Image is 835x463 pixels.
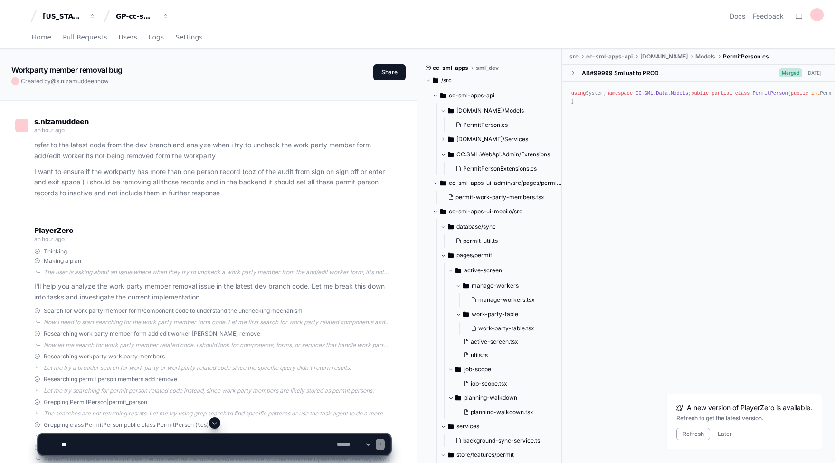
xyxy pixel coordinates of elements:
span: [DOMAIN_NAME]/Services [456,135,528,143]
button: utils.ts [459,348,557,362]
button: cc-sml-apps-api [433,88,562,103]
div: Now I need to start searching for the work party member form code. Let me first search for work p... [44,318,390,326]
span: @ [51,77,57,85]
button: cc-sml-apps-ui-mobile/src [433,204,562,219]
span: namespace [607,90,633,96]
button: PermitPersonExtensions.cs [452,162,557,175]
span: work-party-table [472,310,518,318]
span: an hour ago [34,235,65,242]
button: PermitPerson.cs [452,118,557,132]
span: PermitPerson.cs [463,121,508,129]
svg: Directory [440,177,446,189]
svg: Directory [448,221,454,232]
button: permit-work-party-members.tsx [444,191,557,204]
div: Refresh to get the latest version. [676,415,812,422]
span: Thinking [44,248,67,255]
span: PermitPersonExtensions.cs [463,165,537,173]
button: Share [373,64,406,80]
button: Refresh [676,428,710,440]
span: permit-util.ts [463,237,498,245]
span: work-party-table.tsx [478,325,534,332]
span: planning-walkdown [464,394,517,402]
div: The searches are not returning results. Let me try using grep search to find specific patterns or... [44,410,390,417]
span: Users [119,34,137,40]
button: pages/permit [440,248,562,263]
span: utils.ts [471,351,488,359]
span: partial [712,90,732,96]
div: Let me try searching for permit person related code instead, since work party members are likely ... [44,387,390,395]
button: work-party-table.tsx [467,322,557,335]
span: cc-sml-apps-ui-mobile/src [449,208,522,215]
button: cc-sml-apps-ui-admin/src/pages/permit/permit-summary/permit-work-party-member [433,175,562,191]
div: AB#99999 Sml uat to PROD [582,69,659,77]
span: Models [695,53,715,60]
span: manage-workers [472,282,519,289]
span: /src [441,77,452,84]
span: Logs [149,34,164,40]
span: class [735,90,750,96]
span: Researching workparty work party members [44,353,165,360]
span: A new version of PlayerZero is available. [687,403,812,413]
span: PermitPerson.cs [723,53,769,60]
a: Home [32,27,51,48]
button: permit-util.ts [452,234,557,248]
button: job-scope [448,362,562,377]
span: Home [32,34,51,40]
span: cc-sml-apps-api [586,53,633,60]
span: pages/permit [456,251,492,259]
span: Pull Requests [63,34,107,40]
span: Search for work party member form/component code to understand the unchecking mechanism [44,307,303,315]
span: an hour ago [34,126,65,134]
span: permit-work-party-members.tsx [455,193,544,201]
span: Grepping PermitPerson|permit_person [44,398,147,406]
span: database/sync [456,223,496,231]
div: [US_STATE] Pacific [43,11,84,21]
button: [DOMAIN_NAME]/Models [440,103,562,118]
svg: Directory [440,206,446,217]
span: CC.SML.WebApi.Admin/Extensions [456,151,550,158]
p: I want to ensure if the workparty has more than one person record (coz of the audit from sign on ... [34,166,390,199]
svg: Directory [448,105,454,116]
button: planning-walkdown [448,390,562,405]
span: src [569,53,579,60]
span: int [811,90,820,96]
span: public [791,90,808,96]
p: refer to the latest code from the dev branch and analyze when i try to uncheck the work party mem... [34,140,390,162]
app-text-character-animate: Workparty member removal bug [11,65,123,75]
button: Later [718,430,732,438]
span: [DOMAIN_NAME] [640,53,688,60]
svg: Directory [433,75,438,86]
span: Created by [21,77,109,85]
button: database/sync [440,219,562,234]
a: Settings [175,27,202,48]
span: s.nizamuddeen [34,118,89,125]
a: Users [119,27,137,48]
button: work-party-table [455,307,562,322]
svg: Directory [448,149,454,160]
p: I'll help you analyze the work party member removal issue in the latest dev branch code. Let me b... [34,281,390,303]
svg: Directory [448,134,454,145]
button: CC.SML.WebApi.Admin/Extensions [440,147,562,162]
span: sml_dev [476,64,499,72]
svg: Directory [448,250,454,261]
button: active-screen.tsx [459,335,557,348]
a: Logs [149,27,164,48]
span: s.nizamuddeen [57,77,97,85]
button: planning-walkdown.tsx [459,405,557,419]
span: planning-walkdown.tsx [471,408,533,416]
span: Settings [175,34,202,40]
span: now [97,77,109,85]
button: job-scope.tsx [459,377,557,390]
svg: Directory [440,90,446,101]
span: PermitPerson [753,90,788,96]
span: job-scope.tsx [471,380,507,387]
span: CC.SML.Data.Models [636,90,688,96]
button: [DOMAIN_NAME]/Services [440,132,562,147]
svg: Directory [455,392,461,404]
svg: Directory [455,265,461,276]
a: Docs [730,11,745,21]
div: GP-cc-sml-apps [116,11,157,21]
div: Now let me search for work party member related code. I should look for components, forms, or ser... [44,341,390,349]
svg: Directory [463,280,469,291]
span: active-screen.tsx [471,338,518,346]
